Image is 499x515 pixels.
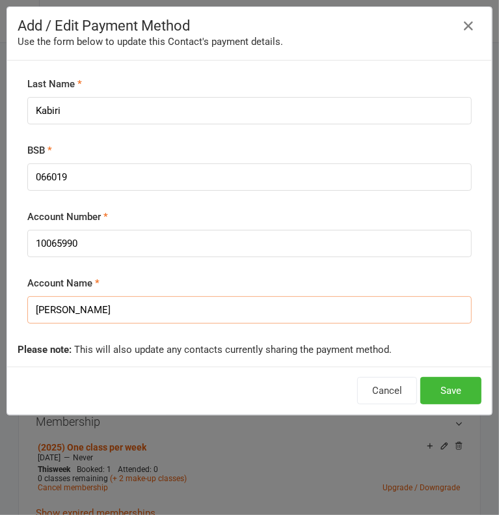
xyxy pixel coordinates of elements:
label: Account Number [27,209,108,225]
h4: Add / Edit Payment Method [18,18,481,34]
label: BSB [27,143,52,158]
span: This will also update any contacts currently sharing the payment method. [74,344,392,355]
label: Account Name [27,275,100,291]
button: Cancel [357,377,417,404]
strong: Please note: [18,344,72,355]
label: Last Name [27,76,82,92]
input: NNNNNN [27,163,472,191]
div: Use the form below to update this Contact's payment details. [18,34,481,49]
button: Close [458,16,479,36]
button: Save [420,377,481,404]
